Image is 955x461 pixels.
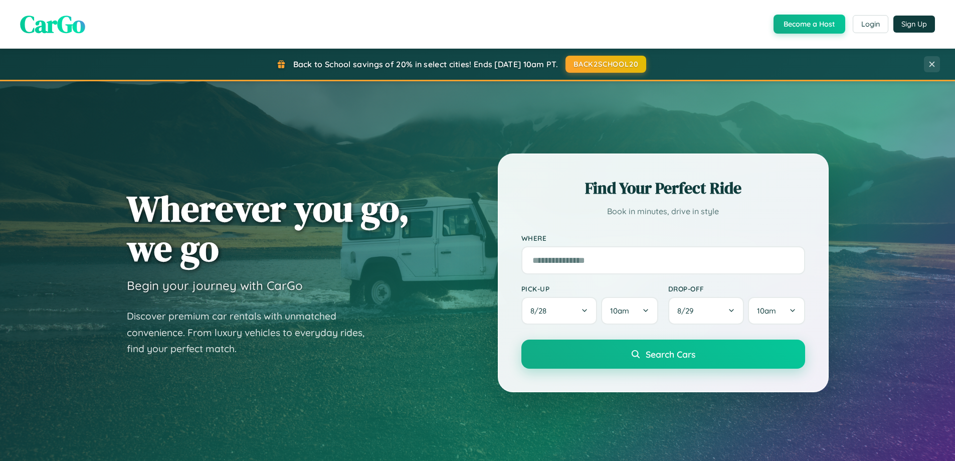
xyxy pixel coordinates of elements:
p: Book in minutes, drive in style [521,204,805,219]
button: BACK2SCHOOL20 [565,56,646,73]
h1: Wherever you go, we go [127,189,410,268]
span: 10am [610,306,629,316]
span: 8 / 29 [677,306,698,316]
button: Login [853,15,888,33]
label: Where [521,234,805,242]
button: 10am [748,297,805,325]
button: 10am [601,297,658,325]
button: 8/28 [521,297,598,325]
span: Search Cars [646,349,695,360]
span: 10am [757,306,776,316]
label: Pick-up [521,284,658,293]
button: Search Cars [521,340,805,369]
p: Discover premium car rentals with unmatched convenience. From luxury vehicles to everyday rides, ... [127,308,377,357]
span: 8 / 28 [530,306,551,316]
span: CarGo [20,8,85,41]
button: Become a Host [774,15,845,34]
h2: Find Your Perfect Ride [521,177,805,199]
button: Sign Up [893,16,935,33]
button: 8/29 [668,297,744,325]
h3: Begin your journey with CarGo [127,278,303,293]
span: Back to School savings of 20% in select cities! Ends [DATE] 10am PT. [293,59,558,69]
label: Drop-off [668,284,805,293]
